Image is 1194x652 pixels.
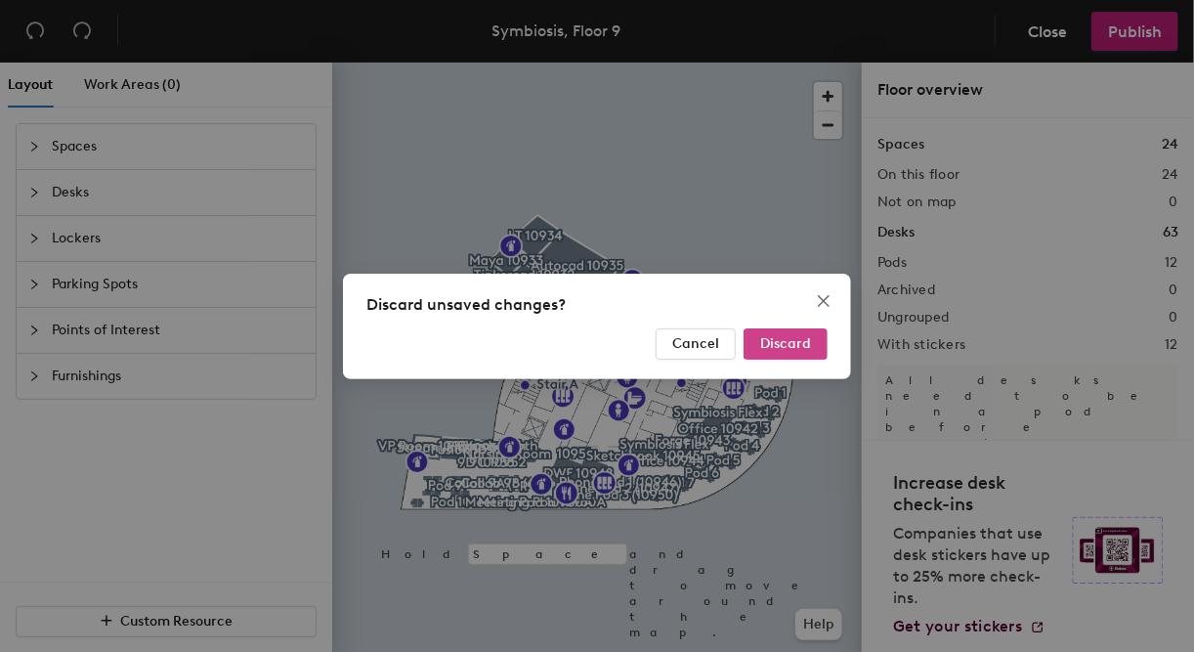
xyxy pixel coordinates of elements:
[816,293,832,309] span: close
[672,335,719,352] span: Cancel
[808,285,839,317] button: Close
[366,293,828,317] div: Discard unsaved changes?
[760,335,811,352] span: Discard
[744,328,828,360] button: Discard
[656,328,736,360] button: Cancel
[808,293,839,309] span: Close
